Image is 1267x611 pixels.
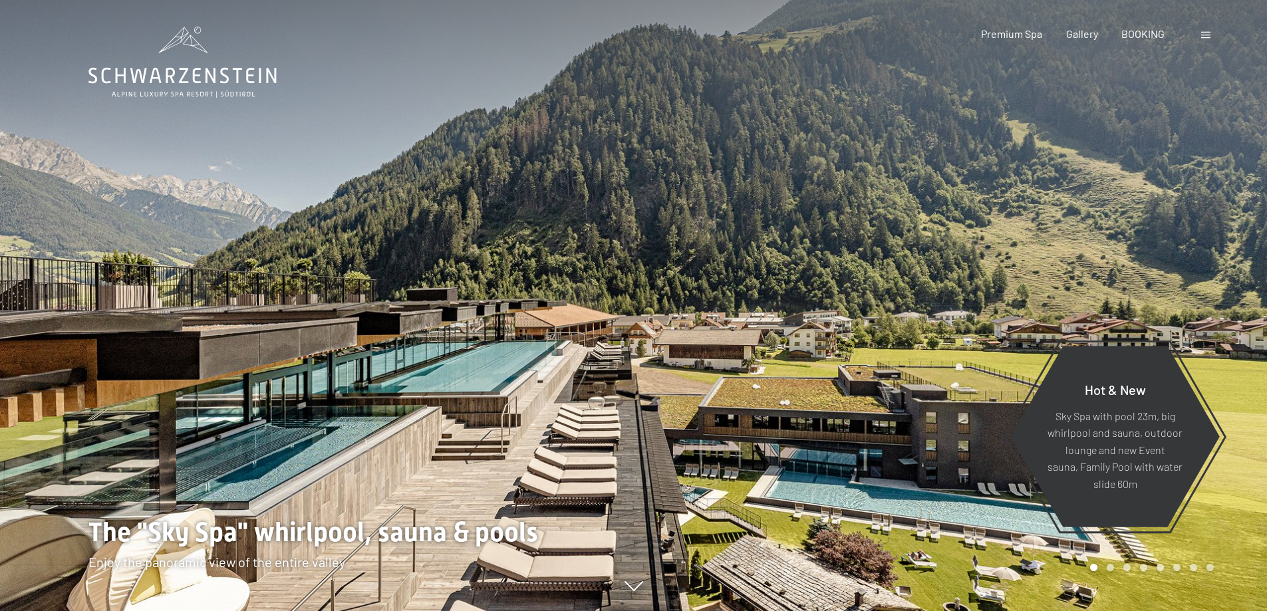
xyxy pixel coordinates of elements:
div: Carousel Page 4 [1140,564,1147,571]
div: Carousel Pagination [1085,564,1214,571]
div: Carousel Page 1 (Current Slide) [1090,564,1097,571]
a: BOOKING [1121,27,1165,40]
div: Carousel Page 2 [1107,564,1114,571]
div: Carousel Page 6 [1173,564,1181,571]
div: Carousel Page 3 [1123,564,1131,571]
a: Gallery [1066,27,1098,40]
div: Carousel Page 7 [1190,564,1197,571]
a: Premium Spa [981,27,1042,40]
span: Hot & New [1085,381,1146,397]
div: Carousel Page 8 [1206,564,1214,571]
a: Hot & New Sky Spa with pool 23m, big whirlpool and sauna, outdoor lounge and new Event sauna, Fam... [1010,345,1220,528]
p: Sky Spa with pool 23m, big whirlpool and sauna, outdoor lounge and new Event sauna, Family Pool w... [1043,407,1187,492]
div: Carousel Page 5 [1157,564,1164,571]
